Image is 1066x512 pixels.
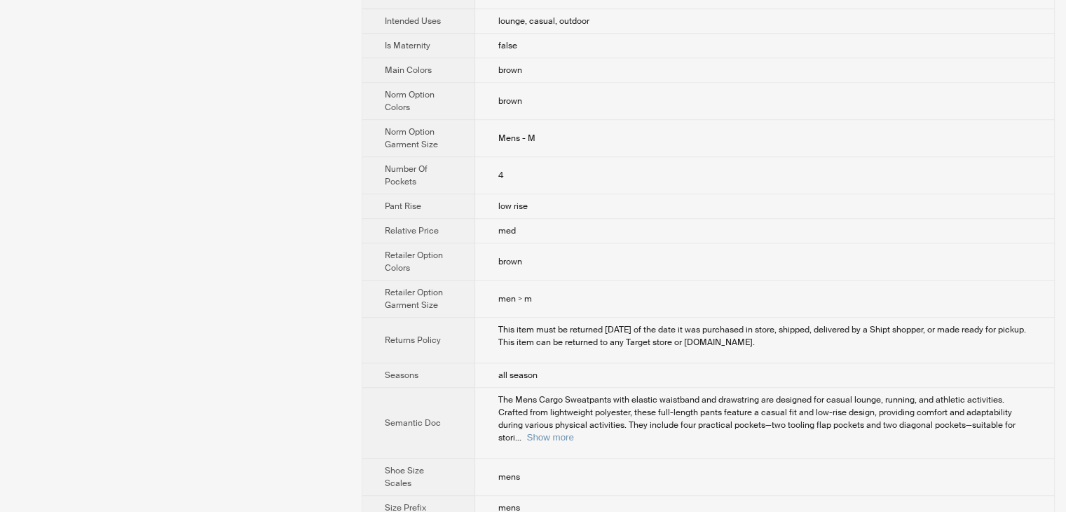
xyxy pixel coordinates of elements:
[385,163,428,187] span: Number Of Pockets
[385,335,441,346] span: Returns Policy
[385,89,435,113] span: Norm Option Colors
[498,15,589,27] span: lounge, casual, outdoor
[498,40,517,51] span: false
[514,432,521,443] span: ...
[385,225,439,236] span: Relative Price
[498,95,521,107] span: brown
[385,287,443,311] span: Retailer Option Garment Size
[526,432,573,443] button: Expand
[385,250,443,274] span: Retailer Option Colors
[385,465,424,489] span: Shoe Size Scales
[385,201,421,212] span: Pant Rise
[498,293,531,304] span: men > m
[385,15,441,27] span: Intended Uses
[385,65,432,76] span: Main Colors
[498,201,527,212] span: low rise
[498,65,521,76] span: brown
[498,370,537,381] span: all season
[498,393,1032,444] div: The Mens Cargo Sweatpants with elastic waistband and drawstring are designed for casual lounge, r...
[498,133,535,144] span: Mens - M
[385,370,418,381] span: Seasons
[498,170,503,181] span: 4
[498,471,519,483] span: mens
[498,256,521,267] span: brown
[385,417,441,429] span: Semantic Doc
[385,126,438,150] span: Norm Option Garment Size
[385,40,430,51] span: Is Maternity
[498,225,515,236] span: med
[498,323,1032,349] div: This item must be returned within 90 days of the date it was purchased in store, shipped, deliver...
[498,394,1015,443] span: The Mens Cargo Sweatpants with elastic waistband and drawstring are designed for casual lounge, r...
